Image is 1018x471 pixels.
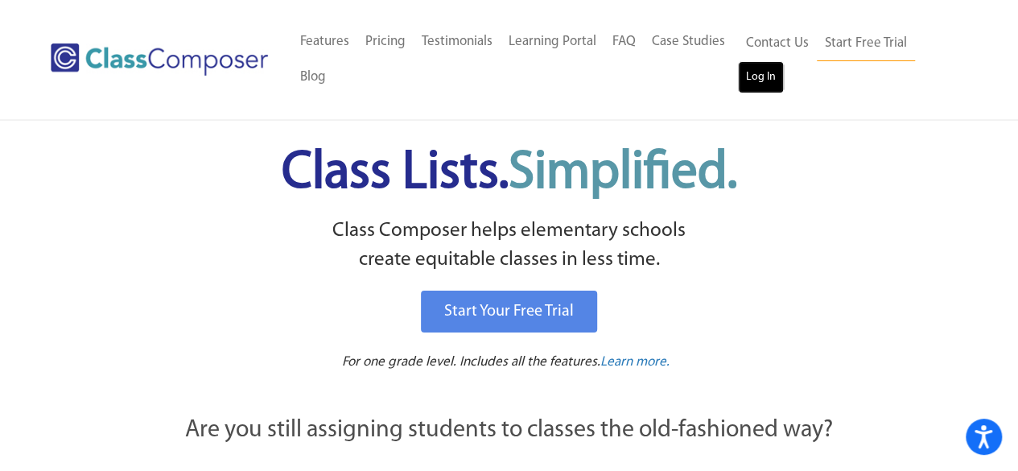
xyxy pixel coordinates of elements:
[51,43,268,76] img: Class Composer
[738,61,784,93] a: Log In
[342,355,600,369] span: For one grade level. Includes all the features.
[501,24,604,60] a: Learning Portal
[509,147,737,200] span: Simplified.
[444,304,574,320] span: Start Your Free Trial
[97,217,922,275] p: Class Composer helps elementary schools create equitable classes in less time.
[357,24,414,60] a: Pricing
[414,24,501,60] a: Testimonials
[817,26,915,62] a: Start Free Trial
[604,24,644,60] a: FAQ
[600,353,670,373] a: Learn more.
[738,26,817,61] a: Contact Us
[292,60,334,95] a: Blog
[292,24,357,60] a: Features
[292,24,738,95] nav: Header Menu
[644,24,733,60] a: Case Studies
[282,147,737,200] span: Class Lists.
[738,26,955,93] nav: Header Menu
[421,291,597,333] a: Start Your Free Trial
[600,355,670,369] span: Learn more.
[99,413,920,448] p: Are you still assigning students to classes the old-fashioned way?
